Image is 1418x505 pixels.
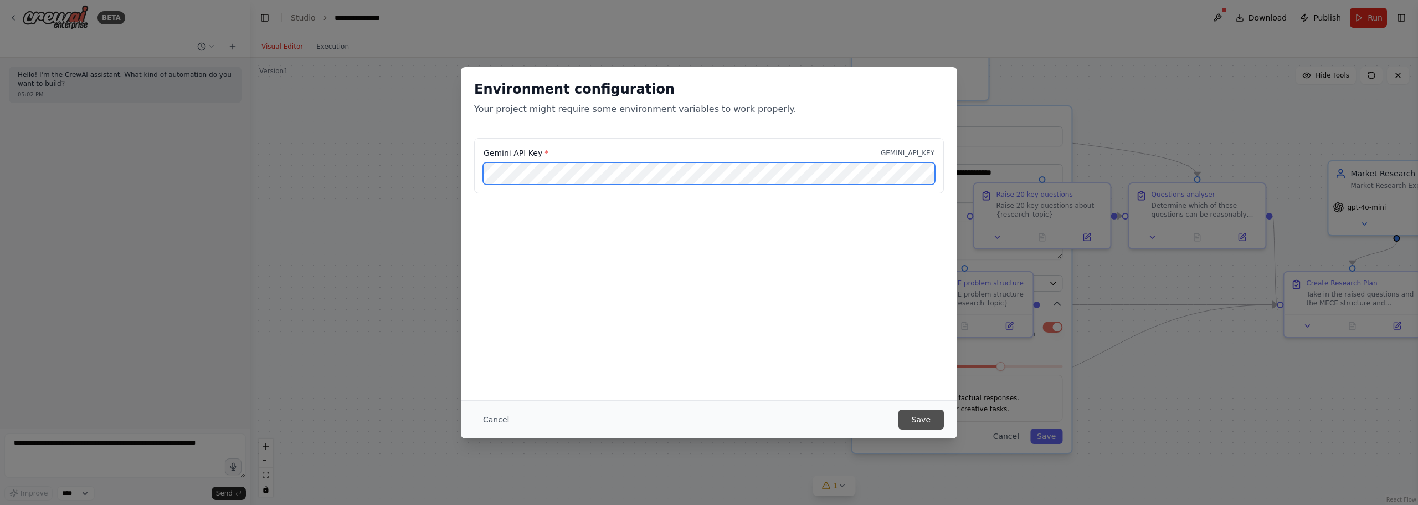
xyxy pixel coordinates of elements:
h2: Environment configuration [474,80,944,98]
button: Cancel [474,410,518,430]
label: Gemini API Key [484,147,548,159]
button: Save [898,410,944,430]
p: GEMINI_API_KEY [881,149,934,157]
p: Your project might require some environment variables to work properly. [474,103,944,116]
